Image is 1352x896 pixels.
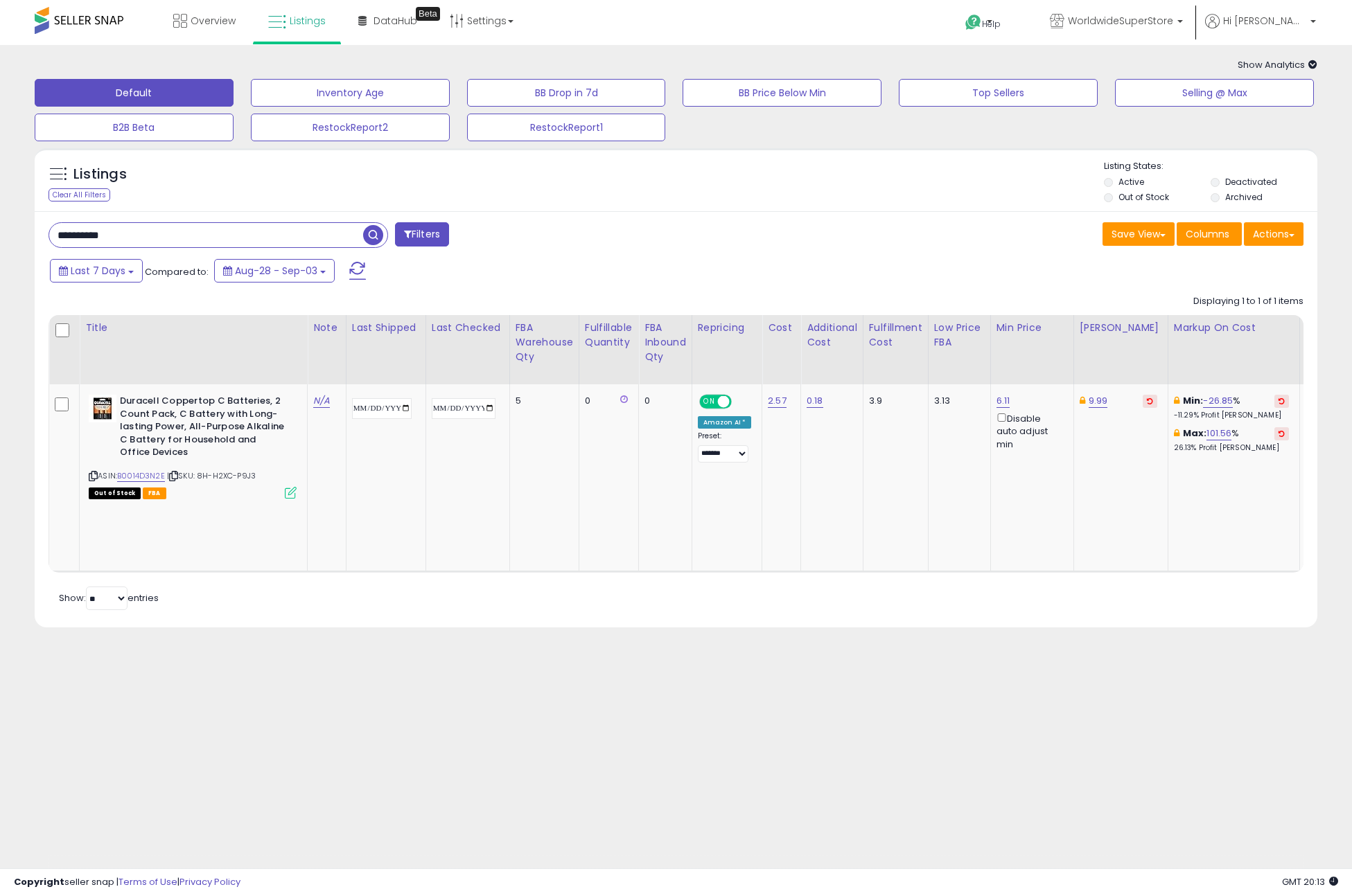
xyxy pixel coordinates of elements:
[50,259,143,283] button: Last 7 Days
[1174,411,1289,420] p: -11.29% Profit [PERSON_NAME]
[729,396,751,408] span: OFF
[1177,222,1242,246] button: Columns
[35,79,234,107] button: Default
[89,395,116,422] img: 41ElXvK7aLL._SL40_.jpg
[1183,394,1204,407] b: Min:
[1174,443,1289,453] p: 26.13% Profit [PERSON_NAME]
[117,470,165,482] a: B0014D3N2E
[768,394,787,408] a: 2.57
[374,14,417,28] span: DataHub
[143,487,166,499] span: FBA
[1118,176,1144,188] label: Active
[1225,176,1277,188] label: Deactivated
[1223,14,1306,28] span: Hi [PERSON_NAME]
[73,165,127,184] h5: Listings
[346,315,425,384] th: CSV column name: cust_attr_1_Last Shipped
[698,431,752,463] div: Preset:
[1174,395,1289,420] div: %
[467,114,666,141] button: RestockReport1
[934,321,985,350] div: Low Price FBA
[516,395,568,407] div: 5
[869,395,918,407] div: 3.9
[191,14,236,28] span: Overview
[35,114,234,141] button: B2B Beta
[1238,58,1317,71] span: Show Analytics
[997,321,1068,335] div: Min Price
[997,411,1063,451] div: Disable auto adjust min
[585,321,633,350] div: Fulfillable Quantity
[934,395,980,407] div: 3.13
[59,591,159,604] span: Show: entries
[1104,160,1317,173] p: Listing States:
[352,321,420,335] div: Last Shipped
[997,394,1010,408] a: 6.11
[1225,191,1263,203] label: Archived
[965,14,982,31] i: Get Help
[899,79,1098,107] button: Top Sellers
[1115,79,1314,107] button: Selling @ Max
[516,321,573,364] div: FBA Warehouse Qty
[1186,227,1229,241] span: Columns
[145,265,209,278] span: Compared to:
[954,3,1028,45] a: Help
[644,321,686,364] div: FBA inbound Qty
[1193,295,1303,308] div: Displaying 1 to 1 of 1 items
[432,321,504,335] div: Last Checked
[1168,315,1299,384] th: The percentage added to the cost of goods (COGS) that forms the calculator for Min & Max prices.
[313,321,340,335] div: Note
[71,264,125,278] span: Last 7 Days
[235,264,317,278] span: Aug-28 - Sep-03
[85,321,301,335] div: Title
[290,14,326,28] span: Listings
[698,416,752,429] div: Amazon AI *
[683,79,881,107] button: BB Price Below Min
[214,259,335,283] button: Aug-28 - Sep-03
[1089,394,1108,408] a: 9.99
[167,470,256,481] span: | SKU: 8H-H2XC-P9J3
[120,395,288,463] b: Duracell Coppertop C Batteries, 2 Count Pack, C Battery with Long-lasting Power, All-Purpose Alka...
[251,79,450,107] button: Inventory Age
[467,79,666,107] button: BB Drop in 7d
[982,18,1001,30] span: Help
[698,321,757,335] div: Repricing
[1203,394,1233,408] a: -26.85
[425,315,509,384] th: CSV column name: cust_attr_2_Last Checked
[585,395,628,407] div: 0
[701,396,718,408] span: ON
[49,188,110,201] div: Clear All Filters
[1118,191,1169,203] label: Out of Stock
[89,395,297,497] div: ASIN:
[1244,222,1303,246] button: Actions
[1080,321,1162,335] div: [PERSON_NAME]
[1174,427,1289,453] div: %
[1174,321,1294,335] div: Markup on Cost
[395,222,449,247] button: Filters
[807,321,857,350] div: Additional Cost
[1206,427,1231,440] a: 101.56
[416,7,440,21] div: Tooltip anchor
[1205,14,1316,45] a: Hi [PERSON_NAME]
[869,321,922,350] div: Fulfillment Cost
[768,321,795,335] div: Cost
[313,394,330,408] a: N/A
[807,394,823,408] a: 0.18
[89,487,141,499] span: All listings that are currently out of stock and unavailable for purchase on Amazon
[1068,14,1173,28] span: WorldwideSuperStore
[1183,427,1207,440] b: Max:
[1103,222,1175,246] button: Save View
[251,114,450,141] button: RestockReport2
[644,395,681,407] div: 0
